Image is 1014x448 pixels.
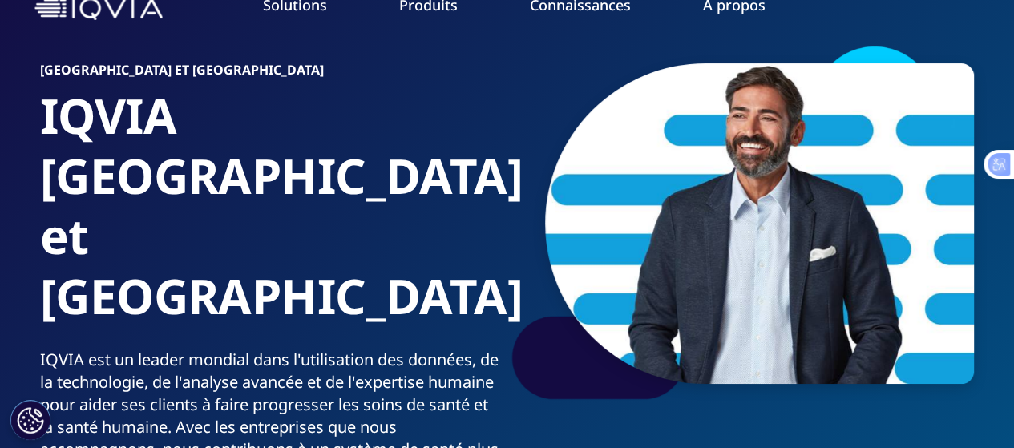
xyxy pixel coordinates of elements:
[10,400,50,440] button: Paramètres des cookies
[40,61,324,79] font: [GEOGRAPHIC_DATA] et [GEOGRAPHIC_DATA]
[40,83,523,329] font: IQVIA [GEOGRAPHIC_DATA] et [GEOGRAPHIC_DATA]
[545,63,974,384] img: 6_rbuportraitoption.jpg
